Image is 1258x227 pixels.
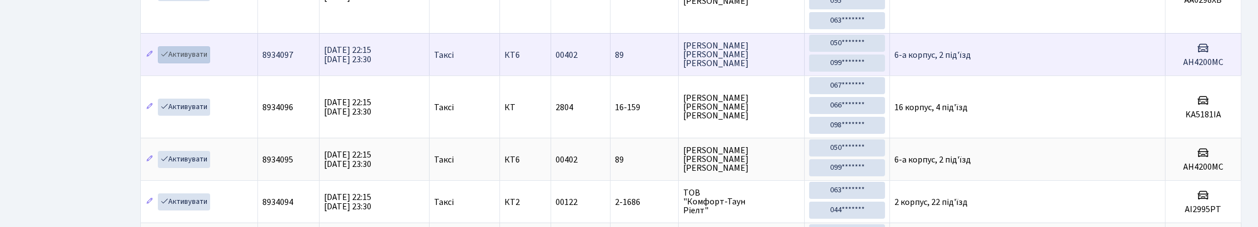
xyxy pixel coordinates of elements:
span: 89 [615,155,674,164]
span: 2804 [556,101,573,113]
h5: KA5181IA [1170,110,1237,120]
a: Активувати [158,193,210,210]
span: [PERSON_NAME] [PERSON_NAME] [PERSON_NAME] [683,41,800,68]
span: 6-а корпус, 2 під'їзд [894,49,971,61]
span: 00402 [556,49,578,61]
span: КТ6 [504,51,546,60]
a: Активувати [158,99,210,116]
span: 00122 [556,196,578,208]
a: Активувати [158,46,210,63]
span: Таксі [434,155,454,164]
span: [DATE] 22:15 [DATE] 23:30 [324,44,371,66]
span: [PERSON_NAME] [PERSON_NAME] [PERSON_NAME] [683,94,800,120]
span: [DATE] 22:15 [DATE] 23:30 [324,191,371,213]
span: КТ [504,103,546,112]
span: 6-а корпус, 2 під'їзд [894,154,971,166]
span: 00402 [556,154,578,166]
a: Активувати [158,151,210,168]
span: 16 корпус, 4 під'їзд [894,101,968,113]
span: 89 [615,51,674,60]
span: КТ2 [504,198,546,207]
span: [DATE] 22:15 [DATE] 23:30 [324,149,371,170]
span: 8934095 [262,154,293,166]
span: 2 корпус, 22 під'їзд [894,196,968,208]
span: Таксі [434,51,454,60]
span: ТОВ "Комфорт-Таун Ріелт" [683,188,800,215]
h5: AН4200МС [1170,57,1237,68]
span: [DATE] 22:15 [DATE] 23:30 [324,96,371,118]
span: 16-159 [615,103,674,112]
h5: AI2995PT [1170,204,1237,215]
span: КТ6 [504,155,546,164]
span: 8934097 [262,49,293,61]
span: 8934096 [262,101,293,113]
span: [PERSON_NAME] [PERSON_NAME] [PERSON_NAME] [683,146,800,172]
span: Таксі [434,198,454,207]
span: 8934094 [262,196,293,208]
span: Таксі [434,103,454,112]
span: 2-1686 [615,198,674,207]
h5: AН4200МС [1170,162,1237,172]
